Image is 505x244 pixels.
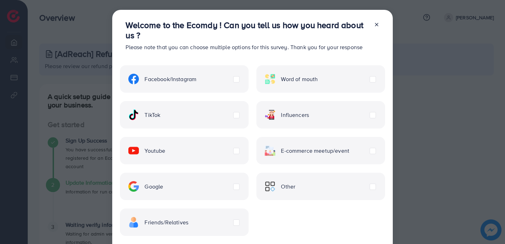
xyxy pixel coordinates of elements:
[144,111,160,119] span: TikTok
[128,110,139,120] img: ic-tiktok.4b20a09a.svg
[128,145,139,156] img: ic-youtube.715a0ca2.svg
[126,43,368,51] p: Please note that you can choose multiple options for this survey. Thank you for your response
[265,145,275,156] img: ic-ecommerce.d1fa3848.svg
[144,183,163,191] span: Google
[265,74,275,84] img: ic-word-of-mouth.a439123d.svg
[128,181,139,192] img: ic-google.5bdd9b68.svg
[144,75,196,83] span: Facebook/Instagram
[281,75,318,83] span: Word of mouth
[281,183,295,191] span: Other
[281,147,349,155] span: E-commerce meetup/event
[128,217,139,227] img: ic-freind.8e9a9d08.svg
[265,110,275,120] img: ic-influencers.a620ad43.svg
[126,20,368,40] h3: Welcome to the Ecomdy ! Can you tell us how you heard about us ?
[144,147,165,155] span: Youtube
[144,218,188,226] span: Friends/Relatives
[281,111,309,119] span: Influencers
[265,181,275,192] img: ic-other.99c3e012.svg
[128,74,139,84] img: ic-facebook.134605ef.svg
